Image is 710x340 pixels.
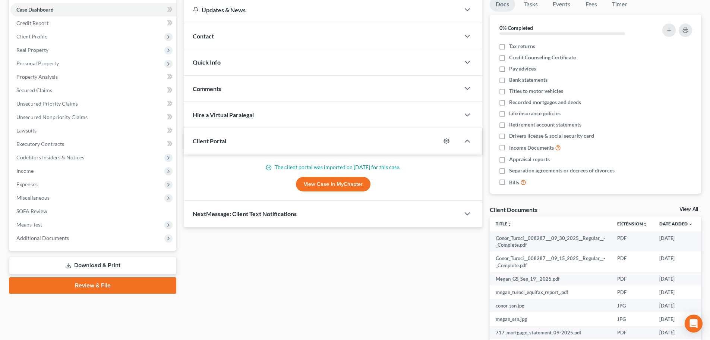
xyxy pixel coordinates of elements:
[9,277,176,294] a: Review & File
[10,84,176,97] a: Secured Claims
[509,110,561,117] span: Life insurance policies
[653,299,699,312] td: [DATE]
[509,167,615,174] span: Separation agreements or decrees of divorces
[16,74,58,80] span: Property Analysis
[679,207,698,212] a: View All
[10,16,176,30] a: Credit Report
[296,177,370,192] a: View Case in MyChapter
[611,231,653,252] td: PDF
[10,124,176,137] a: Lawsuits
[16,60,59,66] span: Personal Property
[509,132,594,140] span: Drivers license & social security card
[490,326,611,339] td: 717_mortgage_statement_09-2025.pdf
[509,156,550,163] span: Appraisal reports
[509,179,519,186] span: Bills
[499,25,533,31] strong: 0% Completed
[611,299,653,312] td: JPG
[10,3,176,16] a: Case Dashboard
[496,221,512,227] a: Titleunfold_more
[16,114,88,120] span: Unsecured Nonpriority Claims
[16,235,69,241] span: Additional Documents
[653,252,699,272] td: [DATE]
[509,54,576,61] span: Credit Counseling Certificate
[509,144,554,152] span: Income Documents
[193,210,297,217] span: NextMessage: Client Text Notifications
[509,76,548,84] span: Bank statements
[611,286,653,299] td: PDF
[16,168,34,174] span: Income
[653,312,699,326] td: [DATE]
[490,312,611,326] td: megan_ssn.jpg
[193,59,221,66] span: Quick Info
[490,231,611,252] td: Conor_Turoci__008287___09_30_2025__Regular__-_Complete.pdf
[611,312,653,326] td: JPG
[16,87,52,93] span: Secured Claims
[16,208,47,214] span: SOFA Review
[16,33,47,40] span: Client Profile
[16,20,48,26] span: Credit Report
[509,121,581,128] span: Retirement account statements
[507,222,512,227] i: unfold_more
[16,6,54,13] span: Case Dashboard
[509,43,535,50] span: Tax returns
[16,154,84,160] span: Codebtors Insiders & Notices
[688,222,693,227] i: expand_more
[193,6,451,14] div: Updates & News
[10,97,176,110] a: Unsecured Priority Claims
[611,272,653,286] td: PDF
[16,221,42,228] span: Means Test
[16,181,38,187] span: Expenses
[193,32,214,40] span: Contact
[10,205,176,218] a: SOFA Review
[490,206,537,213] div: Client Documents
[643,222,647,227] i: unfold_more
[10,70,176,84] a: Property Analysis
[509,65,536,72] span: Pay advices
[16,127,37,134] span: Lawsuits
[16,141,64,147] span: Executory Contracts
[611,326,653,339] td: PDF
[490,299,611,312] td: conor_ssn.jpg
[193,85,221,92] span: Comments
[653,272,699,286] td: [DATE]
[16,47,48,53] span: Real Property
[659,221,693,227] a: Date Added expand_more
[193,163,473,171] p: The client portal was imported on [DATE] for this case.
[653,231,699,252] td: [DATE]
[653,326,699,339] td: [DATE]
[10,137,176,151] a: Executory Contracts
[617,221,647,227] a: Extensionunfold_more
[16,194,50,201] span: Miscellaneous
[490,272,611,286] td: Megan_GS_Sep_19__2025.pdf
[509,99,581,106] span: Recorded mortgages and deeds
[193,137,226,144] span: Client Portal
[193,111,254,118] span: Hire a Virtual Paralegal
[490,252,611,272] td: Conor_Turoci__008287___09_15_2025__Regular__-_Complete.pdf
[685,315,703,333] div: Open Intercom Messenger
[10,110,176,124] a: Unsecured Nonpriority Claims
[611,252,653,272] td: PDF
[490,286,611,299] td: megan_turoci_equifax_report_.pdf
[9,257,176,274] a: Download & Print
[509,87,563,95] span: Titles to motor vehicles
[16,100,78,107] span: Unsecured Priority Claims
[653,286,699,299] td: [DATE]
